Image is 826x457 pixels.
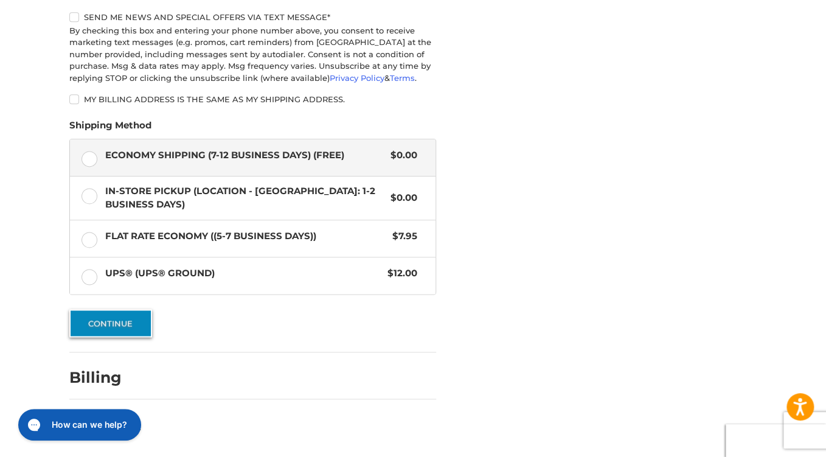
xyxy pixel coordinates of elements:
button: Continue [69,309,152,337]
span: $0.00 [385,191,418,205]
label: Send me news and special offers via text message* [69,12,436,22]
iframe: Google Customer Reviews [726,424,826,457]
span: $0.00 [385,148,418,162]
legend: Shipping Method [69,119,151,138]
a: Terms [390,73,415,83]
span: In-Store Pickup (Location - [GEOGRAPHIC_DATA]: 1-2 BUSINESS DAYS) [105,184,385,212]
label: My billing address is the same as my shipping address. [69,94,436,104]
span: Economy Shipping (7-12 Business Days) (Free) [105,148,385,162]
span: $7.95 [387,229,418,243]
h2: Billing [69,368,141,387]
span: $12.00 [382,267,418,281]
div: By checking this box and entering your phone number above, you consent to receive marketing text ... [69,25,436,85]
iframe: Gorgias live chat messenger [12,405,144,445]
span: UPS® (UPS® Ground) [105,267,382,281]
span: Flat Rate Economy ((5-7 Business Days)) [105,229,387,243]
a: Privacy Policy [330,73,384,83]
